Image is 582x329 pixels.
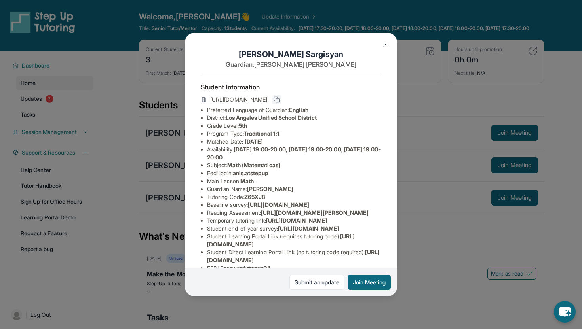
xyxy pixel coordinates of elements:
span: [URL][DOMAIN_NAME] [266,217,327,224]
li: Main Lesson : [207,177,381,185]
span: 5th [239,122,247,129]
li: Reading Assessment : [207,209,381,217]
span: Math [240,178,254,184]
button: chat-button [554,301,576,323]
li: Tutoring Code : [207,193,381,201]
li: Baseline survey : [207,201,381,209]
span: [DATE] 19:00-20:00, [DATE] 19:00-20:00, [DATE] 19:00-20:00 [207,146,381,161]
span: [URL][DOMAIN_NAME] [278,225,339,232]
li: Student Learning Portal Link (requires tutoring code) : [207,233,381,248]
li: Matched Date: [207,138,381,146]
li: Grade Level: [207,122,381,130]
span: [URL][DOMAIN_NAME][PERSON_NAME] [261,209,369,216]
span: [PERSON_NAME] [247,185,293,192]
img: Close Icon [382,42,388,48]
button: Join Meeting [348,275,391,290]
li: EEDI Password : [207,264,381,272]
li: Program Type: [207,130,381,138]
li: Eedi login : [207,169,381,177]
span: Math (Matemáticas) [227,162,280,168]
span: [URL][DOMAIN_NAME] [210,96,267,104]
li: Preferred Language of Guardian: [207,106,381,114]
span: [URL][DOMAIN_NAME] [248,201,309,208]
span: [DATE] [245,138,263,145]
button: Copy link [272,95,281,104]
span: Z65XJ8 [244,193,265,200]
p: Guardian: [PERSON_NAME] [PERSON_NAME] [201,60,381,69]
li: Guardian Name : [207,185,381,193]
li: District: [207,114,381,122]
h1: [PERSON_NAME] Sargisyan [201,49,381,60]
span: English [289,106,308,113]
li: Student end-of-year survey : [207,225,381,233]
span: Los Angeles Unified School District [226,114,317,121]
a: Submit an update [289,275,344,290]
li: Temporary tutoring link : [207,217,381,225]
li: Student Direct Learning Portal Link (no tutoring code required) : [207,248,381,264]
li: Availability: [207,146,381,161]
span: anis.atstepup [233,170,268,176]
li: Subject : [207,161,381,169]
span: Traditional 1:1 [244,130,280,137]
h4: Student Information [201,82,381,92]
span: stepup24 [246,265,271,271]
